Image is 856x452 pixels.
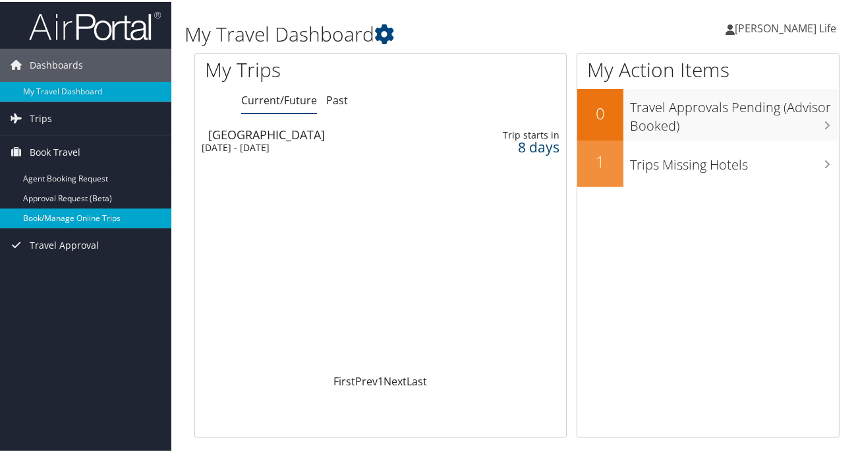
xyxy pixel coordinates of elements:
a: 1 [378,372,384,387]
span: Book Travel [30,134,80,167]
h2: 1 [577,148,623,171]
span: [PERSON_NAME] Life [735,19,836,34]
span: Travel Approval [30,227,99,260]
h1: My Travel Dashboard [185,18,628,46]
a: First [333,372,355,387]
img: airportal-logo.png [29,9,161,40]
span: Dashboards [30,47,83,80]
a: Past [326,91,348,106]
a: Last [407,372,427,387]
h3: Trips Missing Hotels [630,147,839,172]
div: [DATE] - [DATE] [202,140,438,152]
a: [PERSON_NAME] Life [726,7,849,46]
h1: My Action Items [577,54,839,82]
a: Prev [355,372,378,387]
h2: 0 [577,100,623,123]
div: 8 days [485,139,559,151]
div: Trip starts in [485,127,559,139]
span: Trips [30,100,52,133]
a: 1Trips Missing Hotels [577,139,839,185]
h3: Travel Approvals Pending (Advisor Booked) [630,90,839,133]
div: [GEOGRAPHIC_DATA] [208,127,445,139]
a: 0Travel Approvals Pending (Advisor Booked) [577,87,839,138]
h1: My Trips [205,54,401,82]
a: Next [384,372,407,387]
a: Current/Future [241,91,317,106]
